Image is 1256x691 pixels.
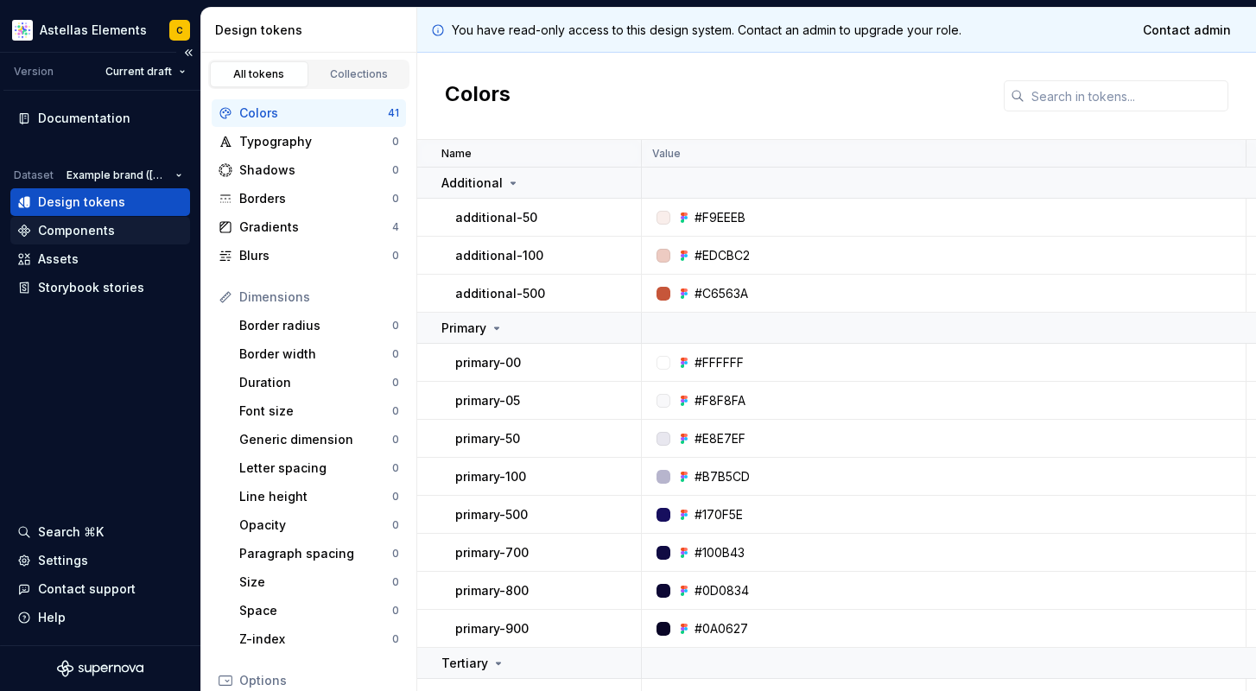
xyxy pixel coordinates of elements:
[695,247,750,264] div: #EDCBC2
[455,354,521,371] p: primary-00
[40,22,147,39] div: Astellas Elements
[392,163,399,177] div: 0
[59,163,190,187] button: Example brand ([GEOGRAPHIC_DATA])
[38,279,144,296] div: Storybook stories
[38,193,125,211] div: Design tokens
[215,22,409,39] div: Design tokens
[212,185,406,212] a: Borders0
[232,597,406,624] a: Space0
[239,431,392,448] div: Generic dimension
[392,135,399,149] div: 0
[10,274,190,301] a: Storybook stories
[392,192,399,206] div: 0
[1143,22,1231,39] span: Contact admin
[392,547,399,561] div: 0
[239,545,392,562] div: Paragraph spacing
[392,376,399,390] div: 0
[98,60,193,84] button: Current draft
[695,354,744,371] div: #FFFFFF
[239,488,392,505] div: Line height
[10,217,190,244] a: Components
[212,128,406,155] a: Typography0
[14,65,54,79] div: Version
[38,250,79,268] div: Assets
[10,518,190,546] button: Search ⌘K
[10,604,190,631] button: Help
[14,168,54,182] div: Dataset
[695,285,748,302] div: #C6563A
[232,426,406,453] a: Generic dimension0
[38,110,130,127] div: Documentation
[388,106,399,120] div: 41
[455,209,537,226] p: additional-50
[695,209,745,226] div: #F9EEEB
[38,580,136,598] div: Contact support
[455,430,520,447] p: primary-50
[239,631,392,648] div: Z-index
[12,20,33,41] img: b2369ad3-f38c-46c1-b2a2-f2452fdbdcd2.png
[695,468,750,485] div: #B7B5CD
[232,369,406,396] a: Duration0
[392,433,399,447] div: 0
[232,312,406,339] a: Border radius0
[392,575,399,589] div: 0
[695,430,745,447] div: #E8E7EF
[695,582,749,599] div: #0D0834
[455,544,529,561] p: primary-700
[239,105,388,122] div: Colors
[10,105,190,132] a: Documentation
[232,540,406,567] a: Paragraph spacing0
[441,147,472,161] p: Name
[392,220,399,234] div: 4
[67,168,168,182] span: Example brand ([GEOGRAPHIC_DATA])
[212,213,406,241] a: Gradients4
[445,80,511,111] h2: Colors
[10,245,190,273] a: Assets
[239,403,392,420] div: Font size
[239,574,392,591] div: Size
[232,397,406,425] a: Font size0
[176,23,183,37] div: C
[652,147,681,161] p: Value
[232,625,406,653] a: Z-index0
[239,317,392,334] div: Border radius
[452,22,961,39] p: You have read-only access to this design system. Contact an admin to upgrade your role.
[392,249,399,263] div: 0
[239,219,392,236] div: Gradients
[212,156,406,184] a: Shadows0
[216,67,302,81] div: All tokens
[239,517,392,534] div: Opacity
[232,454,406,482] a: Letter spacing0
[176,41,200,65] button: Collapse sidebar
[232,568,406,596] a: Size0
[239,672,399,689] div: Options
[455,285,545,302] p: additional-500
[455,468,526,485] p: primary-100
[392,518,399,532] div: 0
[239,345,392,363] div: Border width
[455,392,520,409] p: primary-05
[392,404,399,418] div: 0
[239,190,392,207] div: Borders
[392,461,399,475] div: 0
[10,547,190,574] a: Settings
[3,11,197,48] button: Astellas ElementsC
[57,660,143,677] a: Supernova Logo
[38,523,104,541] div: Search ⌘K
[105,65,172,79] span: Current draft
[455,247,543,264] p: additional-100
[239,133,392,150] div: Typography
[232,340,406,368] a: Border width0
[392,490,399,504] div: 0
[38,552,88,569] div: Settings
[1132,15,1242,46] a: Contact admin
[239,247,392,264] div: Blurs
[441,655,488,672] p: Tertiary
[695,392,745,409] div: #F8F8FA
[695,544,745,561] div: #100B43
[455,506,528,523] p: primary-500
[392,632,399,646] div: 0
[239,374,392,391] div: Duration
[38,609,66,626] div: Help
[10,188,190,216] a: Design tokens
